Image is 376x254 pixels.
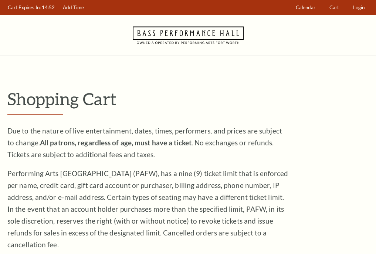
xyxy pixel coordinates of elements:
[292,0,319,15] a: Calendar
[40,138,192,147] strong: All patrons, regardless of age, must have a ticket
[350,0,368,15] a: Login
[326,0,343,15] a: Cart
[329,4,339,10] span: Cart
[7,89,369,108] p: Shopping Cart
[42,4,55,10] span: 14:52
[7,168,288,251] p: Performing Arts [GEOGRAPHIC_DATA] (PAFW), has a nine (9) ticket limit that is enforced per name, ...
[60,0,88,15] a: Add Time
[8,4,41,10] span: Cart Expires In:
[353,4,365,10] span: Login
[296,4,315,10] span: Calendar
[7,126,282,159] span: Due to the nature of live entertainment, dates, times, performers, and prices are subject to chan...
